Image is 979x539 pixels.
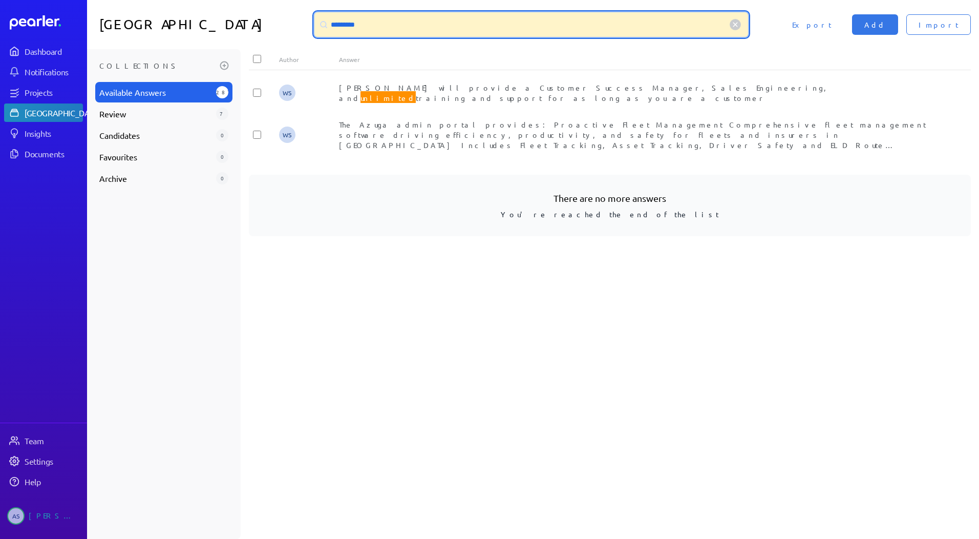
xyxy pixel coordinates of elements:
[864,19,886,30] span: Add
[10,15,83,30] a: Dashboard
[7,507,25,525] span: Audrie Stefanini
[279,55,339,64] div: Author
[216,151,228,163] div: 0
[919,19,959,30] span: Import
[4,103,83,122] a: [GEOGRAPHIC_DATA]
[99,108,212,120] span: Review
[99,129,212,141] span: Candidates
[4,63,83,81] a: Notifications
[25,149,82,159] div: Documents
[279,85,295,101] span: Wesley Simpson
[99,172,212,184] span: Archive
[4,83,83,101] a: Projects
[4,124,83,142] a: Insights
[216,129,228,141] div: 0
[852,14,898,35] button: Add
[780,14,844,35] button: Export
[279,127,295,143] span: Wesley Simpson
[29,507,80,525] div: [PERSON_NAME]
[339,55,941,64] div: Answer
[25,46,82,56] div: Dashboard
[4,503,83,529] a: AS[PERSON_NAME]
[339,120,940,242] span: The Azuga admin portal provides: Proactive Fleet Management Comprehensive fleet management softwa...
[4,144,83,163] a: Documents
[25,67,82,77] div: Notifications
[99,151,212,163] span: Favourites
[265,191,954,205] h3: There are no more answers
[265,205,954,220] p: You're reached the end of the list
[216,108,228,120] div: 7
[25,108,101,118] div: [GEOGRAPHIC_DATA]
[99,57,216,74] h3: Collections
[360,91,416,105] span: unlimited
[216,172,228,184] div: 0
[25,87,82,97] div: Projects
[216,86,228,98] div: 287
[339,83,827,105] span: [PERSON_NAME] will provide a Customer Success Manager, Sales Engineering, and training and suppor...
[99,86,212,98] span: Available Answers
[25,456,82,466] div: Settings
[792,19,832,30] span: Export
[4,452,83,470] a: Settings
[99,12,310,37] h1: [GEOGRAPHIC_DATA]
[4,472,83,491] a: Help
[25,476,82,487] div: Help
[25,436,82,446] div: Team
[4,42,83,60] a: Dashboard
[4,431,83,450] a: Team
[906,14,971,35] button: Import
[25,128,82,138] div: Insights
